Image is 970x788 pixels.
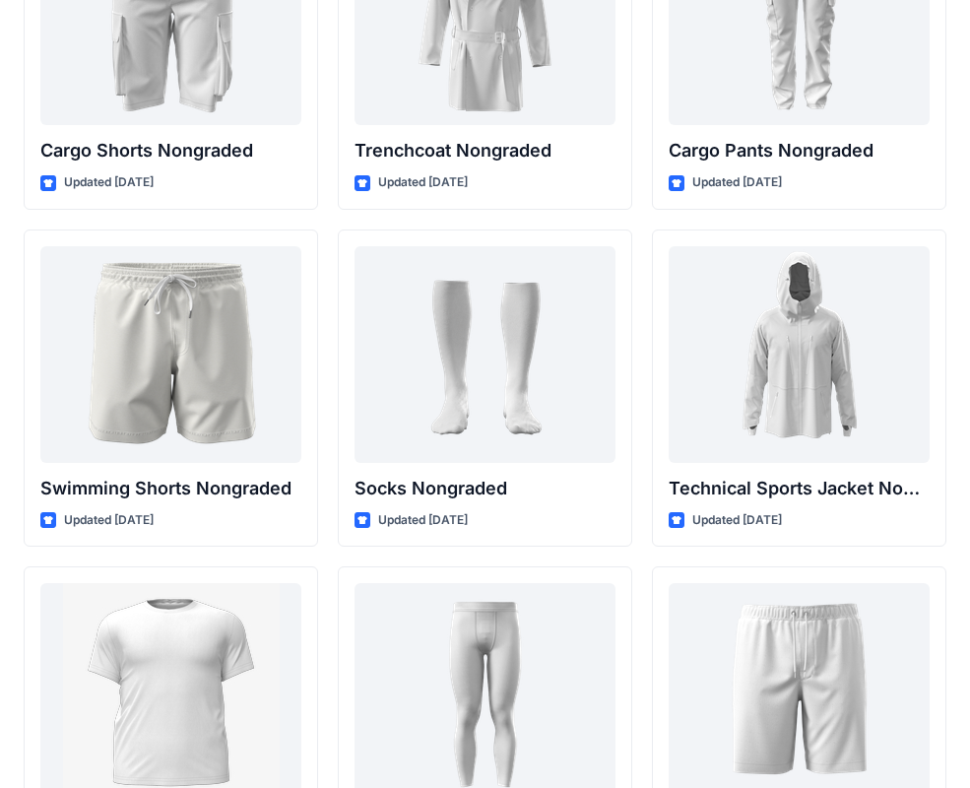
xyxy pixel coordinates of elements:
[355,475,615,502] p: Socks Nongraded
[64,510,154,531] p: Updated [DATE]
[378,510,468,531] p: Updated [DATE]
[692,510,782,531] p: Updated [DATE]
[669,137,930,164] p: Cargo Pants Nongraded
[40,137,301,164] p: Cargo Shorts Nongraded
[355,246,615,463] a: Socks Nongraded
[692,172,782,193] p: Updated [DATE]
[64,172,154,193] p: Updated [DATE]
[378,172,468,193] p: Updated [DATE]
[355,137,615,164] p: Trenchcoat Nongraded
[669,246,930,463] a: Technical Sports Jacket Nongraded
[40,246,301,463] a: Swimming Shorts Nongraded
[669,475,930,502] p: Technical Sports Jacket Nongraded
[40,475,301,502] p: Swimming Shorts Nongraded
